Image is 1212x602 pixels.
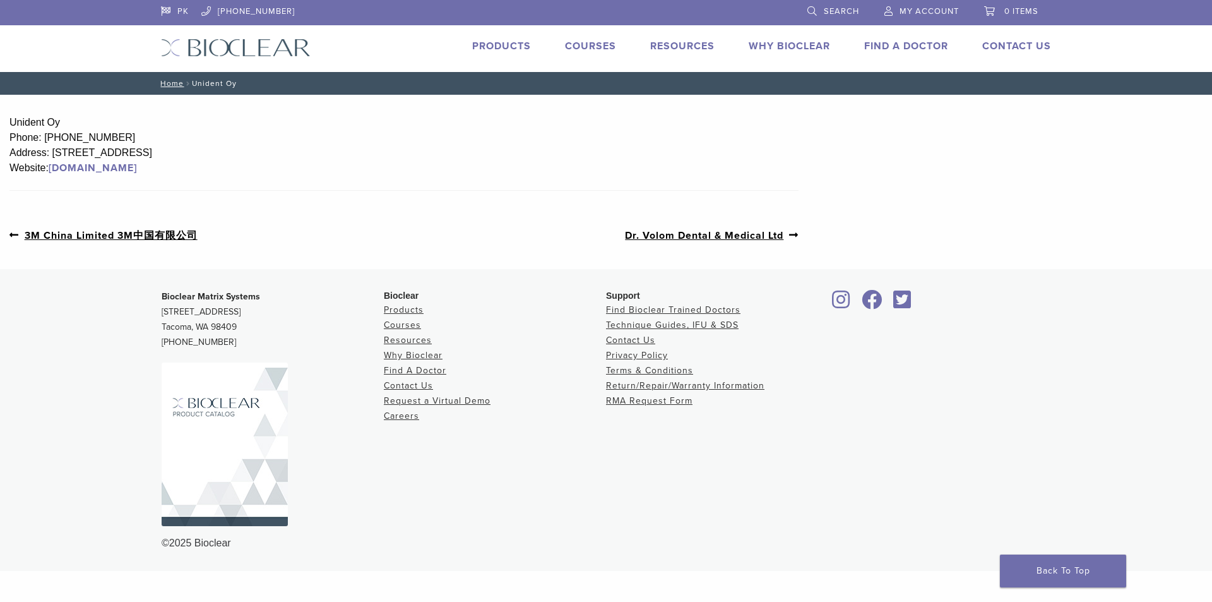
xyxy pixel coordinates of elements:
[472,40,531,52] a: Products
[606,304,740,315] a: Find Bioclear Trained Doctors
[384,411,419,421] a: Careers
[9,201,799,270] nav: Post Navigation
[384,380,433,391] a: Contact Us
[9,227,198,243] a: 3M China Limited 3M中国有限公司
[606,350,668,361] a: Privacy Policy
[606,365,693,376] a: Terms & Conditions
[162,363,288,526] img: Bioclear
[162,289,384,350] p: [STREET_ADDRESS] Tacoma, WA 98409 [PHONE_NUMBER]
[650,40,715,52] a: Resources
[857,298,886,310] a: Bioclear
[162,291,260,302] strong: Bioclear Matrix Systems
[184,80,192,87] span: /
[565,40,616,52] a: Courses
[384,304,424,315] a: Products
[49,162,137,174] a: [DOMAIN_NAME]
[606,291,640,301] span: Support
[1004,6,1038,16] span: 0 items
[9,160,799,176] div: Website:
[828,298,855,310] a: Bioclear
[384,291,419,301] span: Bioclear
[1000,555,1126,587] a: Back To Top
[606,335,655,346] a: Contact Us
[824,6,859,16] span: Search
[161,39,311,57] img: Bioclear
[9,115,799,130] div: Unident Oy
[151,72,1060,95] nav: Unident Oy
[9,145,799,160] div: Address: [STREET_ADDRESS]
[606,380,764,391] a: Return/Repair/Warranty Information
[606,320,739,330] a: Technique Guides, IFU & SDS
[749,40,830,52] a: Why Bioclear
[157,79,184,88] a: Home
[9,130,799,145] div: Phone: [PHONE_NUMBER]
[982,40,1051,52] a: Contact Us
[625,227,799,243] a: Dr. Volom Dental & Medical Ltd
[384,365,446,376] a: Find A Doctor
[384,320,421,330] a: Courses
[889,298,915,310] a: Bioclear
[864,40,948,52] a: Find A Doctor
[900,6,959,16] span: My Account
[162,536,1050,551] div: ©2025 Bioclear
[384,395,490,406] a: Request a Virtual Demo
[606,395,692,406] a: RMA Request Form
[384,335,432,346] a: Resources
[384,350,443,361] a: Why Bioclear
